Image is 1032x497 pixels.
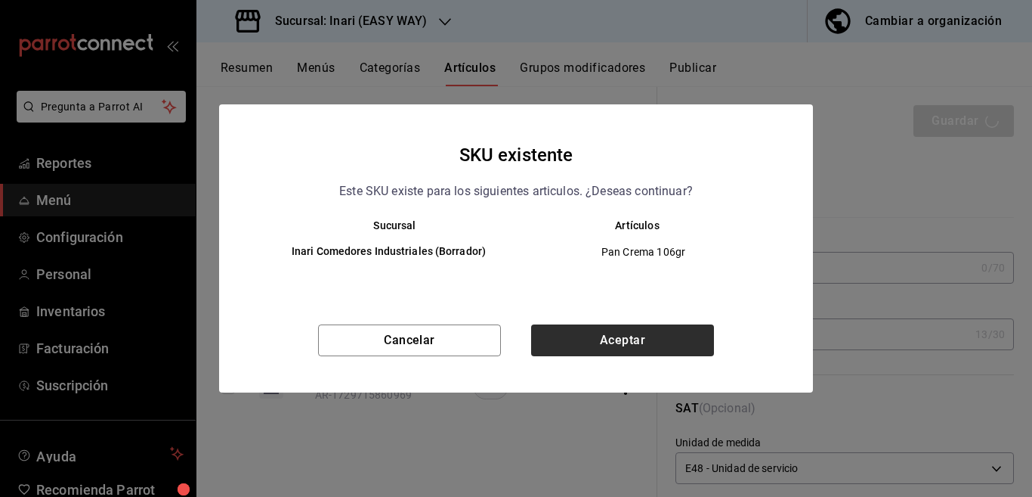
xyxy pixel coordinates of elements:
[318,325,501,356] button: Cancelar
[516,219,783,231] th: Artículos
[339,182,693,201] p: Este SKU existe para los siguientes articulos. ¿Deseas continuar?
[459,141,573,169] h4: SKU existente
[531,325,714,356] button: Aceptar
[249,219,516,231] th: Sucursal
[529,244,758,259] span: Pan Crema 106gr
[273,244,504,260] h6: Inari Comedores Industriales (Borrador)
